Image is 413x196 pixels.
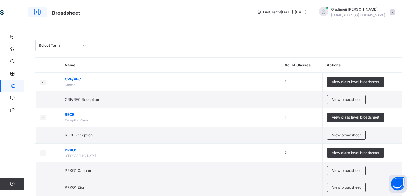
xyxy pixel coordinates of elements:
span: 2 [285,150,287,155]
span: Creche [65,83,76,87]
span: CRE/REC Reception [65,97,99,102]
span: View broadsheet [332,132,361,138]
span: Broadsheet [52,10,80,16]
a: View broadsheet [327,166,366,171]
span: [GEOGRAPHIC_DATA] [65,154,96,157]
span: Reception Class [65,118,88,122]
span: View class level broadsheet [332,150,379,156]
span: 1 [285,115,286,120]
span: View broadsheet [332,97,361,102]
th: Name [60,58,280,73]
a: View broadsheet [327,95,366,100]
span: View class level broadsheet [332,79,379,85]
a: View class level broadsheet [327,148,384,153]
a: View class level broadsheet [327,113,384,117]
span: View broadsheet [332,185,361,190]
th: No. of Classes [280,58,323,73]
span: session/term information [257,9,307,15]
a: View broadsheet [327,183,366,188]
span: [EMAIL_ADDRESS][DOMAIN_NAME] [331,13,385,17]
th: Actions [322,58,402,73]
span: View class level broadsheet [332,115,379,120]
a: View class level broadsheet [327,77,384,82]
span: 1 [285,80,286,84]
button: Open asap [389,175,407,193]
span: PRKG1 Zion [65,185,85,190]
a: View broadsheet [327,131,366,135]
span: PRKG1 [65,147,275,153]
div: OladimejiYusuf [313,7,398,18]
span: RECE [65,112,275,117]
span: PRKG1 Canaan [65,168,91,173]
span: View broadsheet [332,168,361,173]
div: Select Term [39,43,79,48]
span: RECE Reception [65,133,93,137]
span: CRE/REC [65,76,275,82]
span: Oladimeji [PERSON_NAME] [331,7,385,12]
